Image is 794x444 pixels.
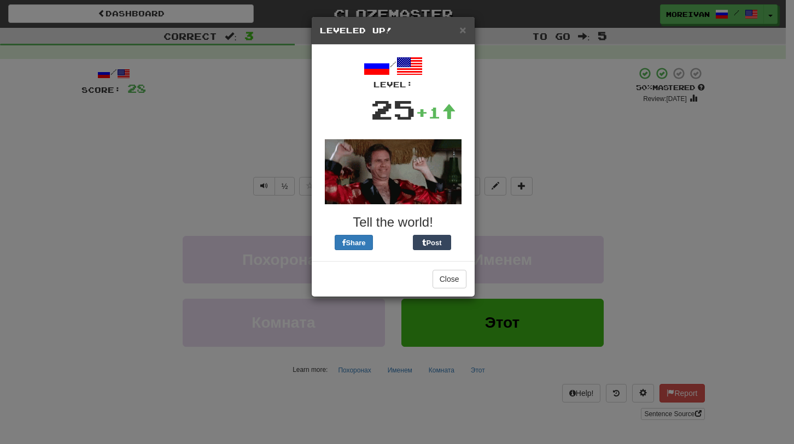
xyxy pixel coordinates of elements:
[459,24,466,35] button: Close
[413,235,451,250] button: Post
[335,235,373,250] button: Share
[416,102,456,123] div: +1
[371,90,416,128] div: 25
[320,25,466,36] h5: Leveled Up!
[320,79,466,90] div: Level:
[373,235,413,250] iframe: X Post Button
[433,270,466,288] button: Close
[325,139,462,204] img: will-ferrel-d6c07f94194e19e98823ed86c433f8fc69ac91e84bfcb09b53c9a5692911eaa6.gif
[320,215,466,229] h3: Tell the world!
[459,23,466,36] span: ×
[320,53,466,90] div: /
